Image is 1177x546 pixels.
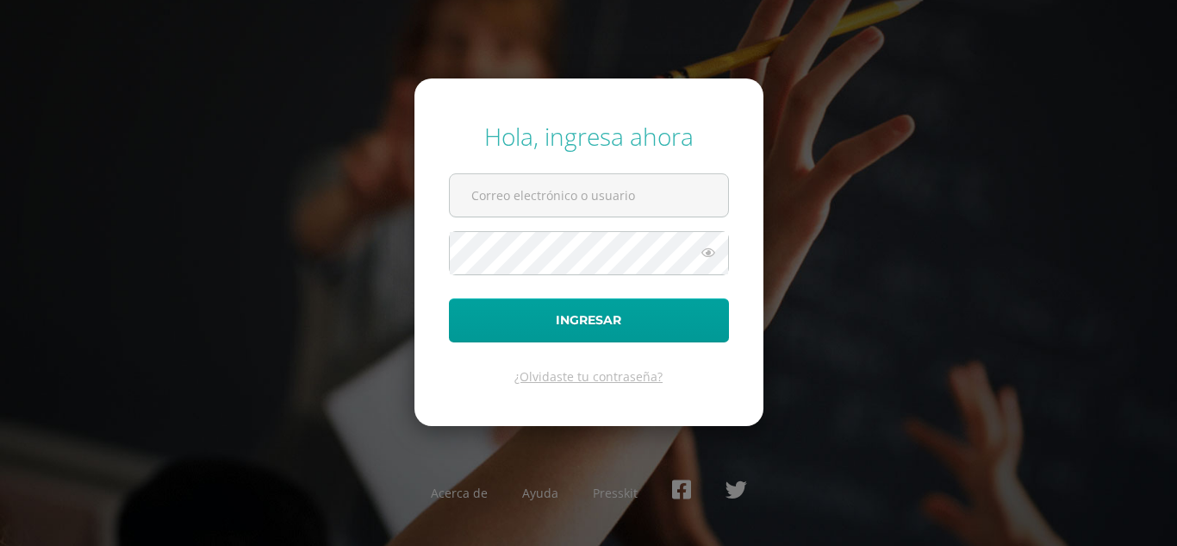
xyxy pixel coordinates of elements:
[522,485,558,501] a: Ayuda
[450,174,728,217] input: Correo electrónico o usuario
[593,485,638,501] a: Presskit
[449,120,729,153] div: Hola, ingresa ahora
[514,368,663,385] a: ¿Olvidaste tu contraseña?
[431,485,488,501] a: Acerca de
[449,298,729,342] button: Ingresar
